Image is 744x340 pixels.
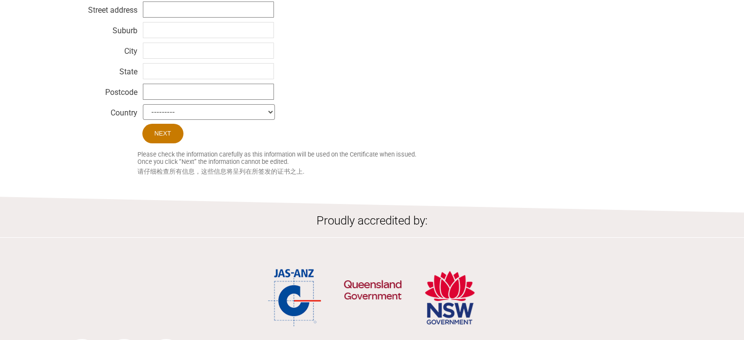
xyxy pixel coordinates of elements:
div: Postcode [64,85,137,95]
small: Please check the information carefully as this information will be used on the Certificate when i... [137,151,680,165]
img: NSW Government [424,267,476,328]
div: City [64,44,137,54]
div: Country [64,106,137,115]
div: Suburb [64,23,137,33]
div: Street address [64,3,137,13]
img: JAS-ANZ [268,267,322,328]
small: 请仔细检查所有信息，这些信息将呈列在所签发的证书之上. [137,168,680,176]
div: State [64,65,137,74]
input: Next [142,124,183,143]
img: QLD Government [343,255,402,328]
